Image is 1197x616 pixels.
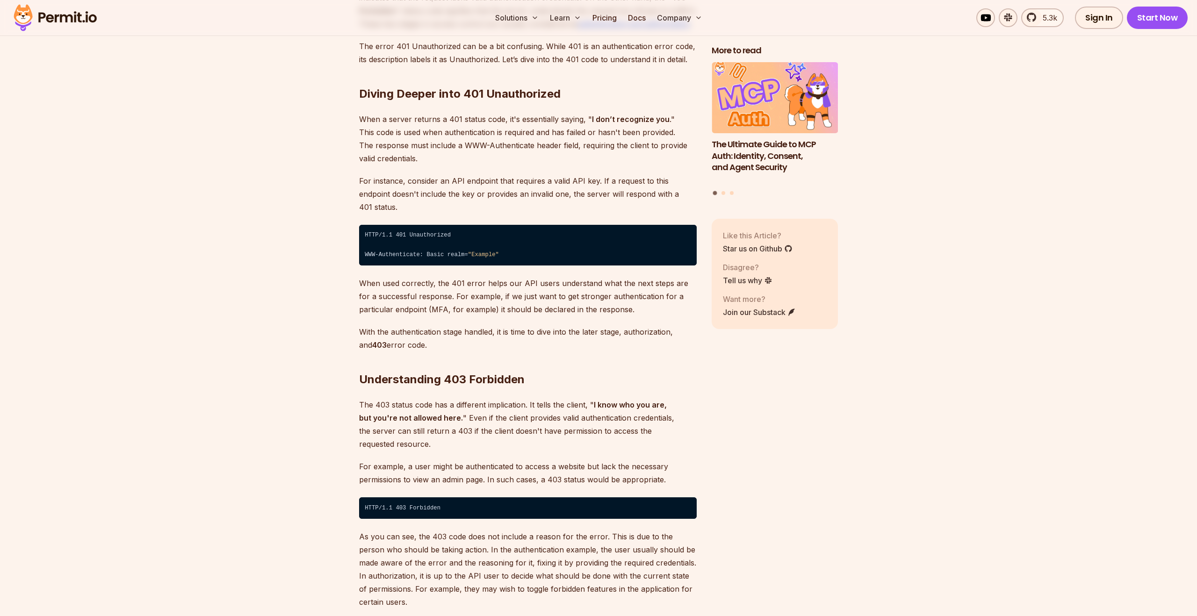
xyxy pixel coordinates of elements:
p: Disagree? [723,261,772,272]
h3: The Ultimate Guide to MCP Auth: Identity, Consent, and Agent Security [712,138,838,173]
a: Sign In [1075,7,1123,29]
code: HTTP/1.1 401 Unauthorized ⁠ WWW-Authenticate: Basic realm= [359,225,697,266]
a: Join our Substack [723,306,796,317]
span: 5.3k [1037,12,1057,23]
div: Posts [712,62,838,196]
a: Start Now [1127,7,1188,29]
button: Learn [546,8,585,27]
h2: Diving Deeper into 401 Unauthorized [359,49,697,101]
strong: 403 [372,340,387,350]
button: Company [653,8,706,27]
a: Star us on Github [723,243,793,254]
img: The Ultimate Guide to MCP Auth: Identity, Consent, and Agent Security [712,62,838,133]
p: The error 401 Unauthorized can be a bit confusing. While 401 is an authentication error code, its... [359,40,697,66]
button: Go to slide 1 [713,191,717,195]
h2: More to read [712,45,838,57]
button: Solutions [491,8,542,27]
a: Docs [624,8,649,27]
p: As you can see, the 403 code does not include a reason for the error. This is due to the person w... [359,530,697,609]
p: The 403 status code has a different implication. It tells the client, " " Even if the client prov... [359,398,697,451]
a: 5.3k [1021,8,1064,27]
p: For example, a user might be authenticated to access a website but lack the necessary permissions... [359,460,697,486]
a: The Ultimate Guide to MCP Auth: Identity, Consent, and Agent SecurityThe Ultimate Guide to MCP Au... [712,62,838,185]
strong: I don’t recognize you [592,115,670,124]
button: Go to slide 3 [730,191,734,194]
a: Tell us why [723,274,772,286]
h2: Understanding 403 Forbidden [359,335,697,387]
li: 1 of 3 [712,62,838,185]
p: Like this Article? [723,229,793,241]
p: When used correctly, the 401 error helps our API users understand what the next steps are for a s... [359,277,697,316]
p: Want more? [723,293,796,304]
a: Pricing [589,8,620,27]
span: "Example" [468,251,499,258]
p: With the authentication stage handled, it is time to dive into the later stage, authorization, an... [359,325,697,351]
code: HTTP/1.1 403 Forbidden [359,497,697,519]
p: For instance, consider an API endpoint that requires a valid API key. If a request to this endpoi... [359,174,697,214]
p: When a server returns a 401 status code, it's essentially saying, " ." This code is used when aut... [359,113,697,165]
button: Go to slide 2 [721,191,725,194]
img: Permit logo [9,2,101,34]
